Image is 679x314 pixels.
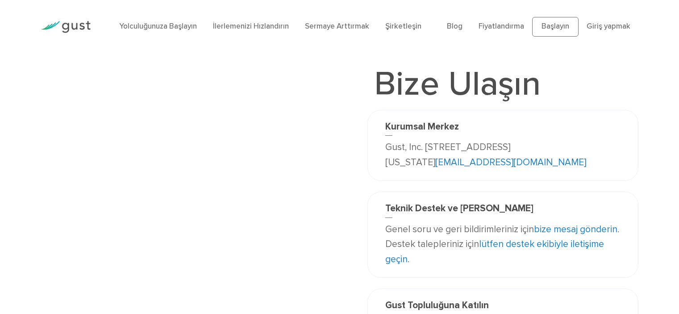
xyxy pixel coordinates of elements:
a: Sermaye Arttırmak [305,22,369,31]
font: Başlayın [542,22,569,31]
a: [EMAIL_ADDRESS][DOMAIN_NAME] [435,157,586,168]
font: Genel soru ve geri bildirimleriniz için [385,224,534,235]
font: Teknik Destek ve [PERSON_NAME] [385,203,533,214]
font: . [408,254,409,265]
a: bize mesaj gönderin [534,224,617,235]
a: lütfen destek ekibiyle iletişime geçin [385,239,604,265]
a: Fiyatlandırma [479,22,524,31]
a: Yolculuğunuza Başlayın [119,22,197,31]
a: İlerlemenizi Hızlandırın [213,22,289,31]
img: Gust Logo [41,21,91,33]
a: Şirketleşin [385,22,421,31]
font: Kurumsal Merkez [385,121,459,132]
font: Bize Ulaşın [374,64,541,104]
font: Gust Topluluğuna Katılın [385,300,489,311]
a: Giriş yapmak [587,22,630,31]
font: Gust, Inc. [STREET_ADDRESS][US_STATE] [385,142,510,168]
a: Blog [447,22,462,31]
a: Başlayın [532,17,579,37]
